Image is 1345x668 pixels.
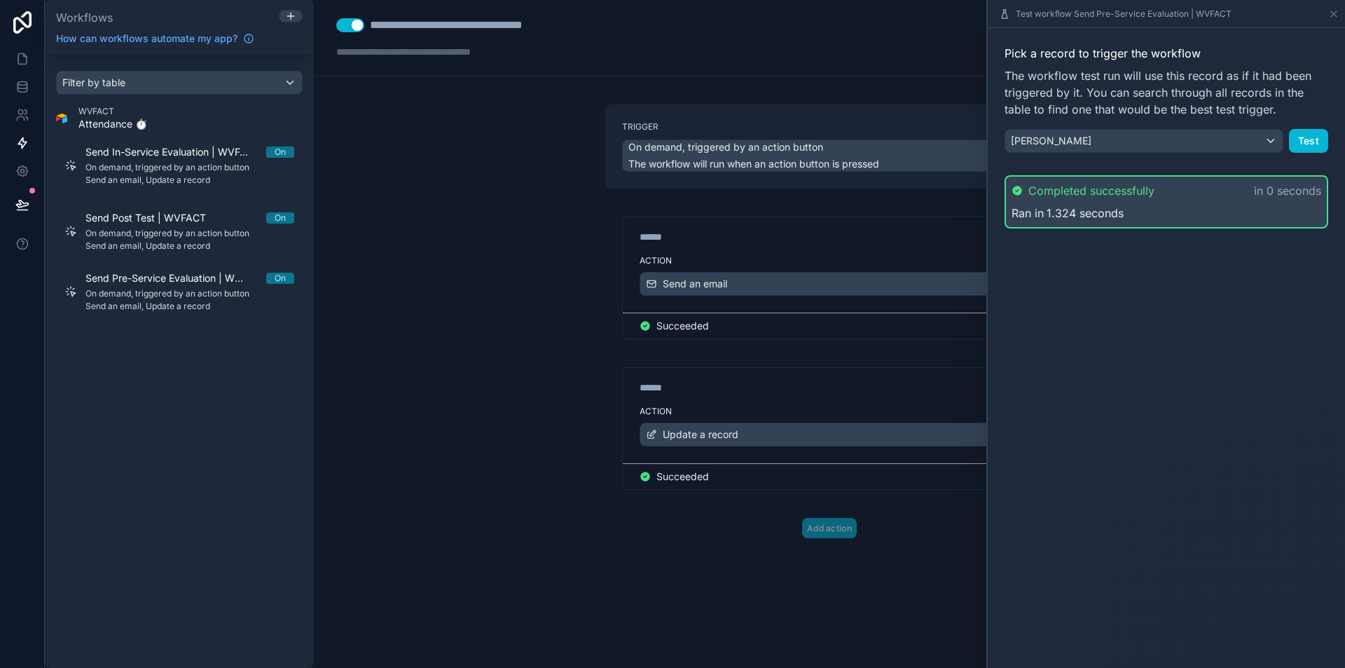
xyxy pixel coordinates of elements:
button: Send an email [640,272,1019,296]
button: Update a record [640,423,1019,447]
button: [PERSON_NAME] [1005,129,1283,153]
label: Trigger [622,121,1037,132]
label: Action [640,406,1019,417]
span: Succeeded [656,470,709,484]
span: Test workflow Send Pre-Service Evaluation | WVFACT [1016,8,1232,20]
span: Ran in [1012,205,1044,221]
a: How can workflows automate my app? [50,32,260,46]
span: Update a record [663,428,738,442]
span: On demand, triggered by an action button [628,140,823,154]
span: Completed successfully [1028,182,1154,199]
span: Send an email [663,277,727,291]
span: Workflows [56,11,113,25]
span: [PERSON_NAME] [1011,134,1091,148]
span: Pick a record to trigger the workflow [1005,45,1328,62]
span: 1.324 seconds [1047,205,1124,221]
p: in 0 seconds [1254,182,1321,199]
button: On demand, triggered by an action buttonThe workflow will run when an action button is pressed [622,139,1037,172]
span: The workflow test run will use this record as if it had been triggered by it. You can search thro... [1005,67,1328,118]
button: Test [1289,129,1328,153]
span: How can workflows automate my app? [56,32,237,46]
span: Succeeded [656,319,709,333]
span: The workflow will run when an action button is pressed [628,158,879,170]
label: Action [640,255,1019,266]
